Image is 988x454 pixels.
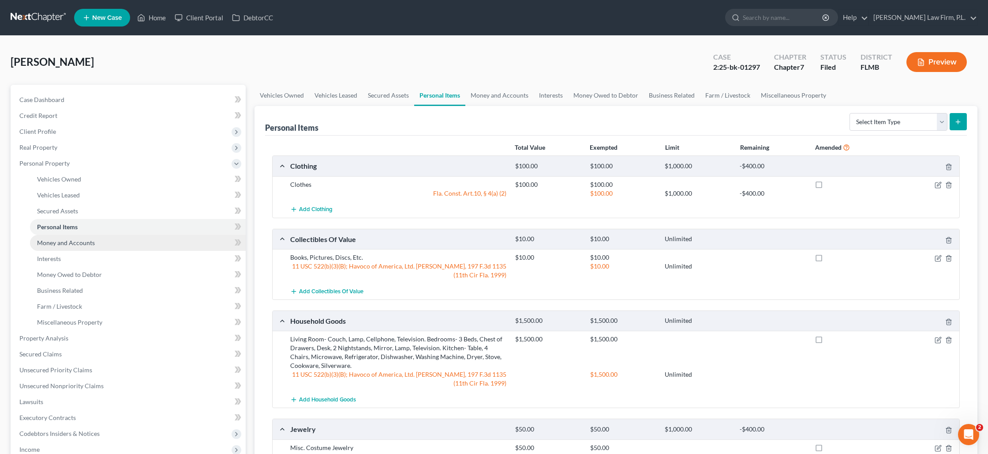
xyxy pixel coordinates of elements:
a: Case Dashboard [12,92,246,108]
strong: Remaining [740,144,769,151]
div: FLMB [861,62,892,72]
div: Living Room- Couch, Lamp, Cellphone, Television. Bedrooms- 3 Beds, Chest of Drawers, Desk, 2 Nigh... [286,335,511,370]
div: $1,500.00 [586,370,661,379]
a: Interests [30,251,246,267]
span: Client Profile [19,128,56,135]
span: 7 [800,63,804,71]
a: Secured Claims [12,346,246,362]
div: $10.00 [511,253,586,262]
div: Chapter [774,62,806,72]
div: Unlimited [660,235,735,243]
button: Preview [906,52,967,72]
a: Vehicles Owned [30,171,246,187]
a: Personal Items [414,85,465,106]
a: Money and Accounts [465,85,534,106]
strong: Limit [665,144,679,151]
span: Miscellaneous Property [37,318,102,326]
a: Interests [534,85,568,106]
div: Personal Items [265,122,318,133]
div: Jewelry [286,424,511,434]
strong: Total Value [515,144,545,151]
span: Unsecured Priority Claims [19,366,92,374]
span: Money and Accounts [37,239,95,246]
div: $1,000.00 [660,162,735,170]
div: -$400.00 [735,162,810,170]
a: DebtorCC [228,10,277,26]
div: Case [713,52,760,62]
span: Executory Contracts [19,414,76,421]
a: Unsecured Nonpriority Claims [12,378,246,394]
span: Unsecured Nonpriority Claims [19,382,104,390]
span: Vehicles Owned [37,175,81,183]
span: Interests [37,255,61,262]
a: Unsecured Priority Claims [12,362,246,378]
a: Farm / Livestock [30,299,246,314]
span: Case Dashboard [19,96,64,103]
div: $50.00 [586,443,661,452]
div: $1,000.00 [660,189,735,198]
span: New Case [92,15,122,21]
a: Miscellaneous Property [30,314,246,330]
span: Add Collectibles Of Value [299,288,363,295]
span: Money Owed to Debtor [37,271,102,278]
a: Secured Assets [363,85,414,106]
span: Personal Property [19,159,70,167]
span: Secured Assets [37,207,78,215]
div: $50.00 [511,443,586,452]
div: $1,500.00 [511,335,586,344]
div: $1,500.00 [586,317,661,325]
button: Add Clothing [290,201,333,218]
span: Business Related [37,287,83,294]
div: Books, Pictures, Discs, Etc. [286,253,511,262]
a: Client Portal [170,10,228,26]
div: Fla. Const. Art.10, § 4(a) (2) [286,189,511,198]
button: Add Collectibles Of Value [290,283,363,299]
div: $100.00 [586,189,661,198]
div: Filed [820,62,846,72]
span: Credit Report [19,112,57,119]
a: Miscellaneous Property [756,85,831,106]
a: Business Related [644,85,700,106]
a: Money Owed to Debtor [568,85,644,106]
div: Unlimited [660,317,735,325]
div: $1,000.00 [660,425,735,434]
a: Vehicles Owned [254,85,309,106]
div: 11 USC 522(b)(3)(B); Havoco of America, Ltd. [PERSON_NAME], 197 F.3d 1135 (11th Cir Fla. 1999) [286,370,511,388]
input: Search by name... [743,9,823,26]
div: Misc. Costume Jewelry [286,443,511,452]
a: Lawsuits [12,394,246,410]
a: Money Owed to Debtor [30,267,246,283]
div: Clothing [286,161,511,170]
button: Add Household Goods [290,391,356,408]
div: $100.00 [586,180,661,189]
div: -$400.00 [735,425,810,434]
div: 2:25-bk-01297 [713,62,760,72]
div: Chapter [774,52,806,62]
span: Real Property [19,144,57,151]
span: Codebtors Insiders & Notices [19,430,100,437]
a: Secured Assets [30,203,246,219]
div: $100.00 [511,162,586,170]
div: $1,500.00 [586,335,661,344]
span: Secured Claims [19,350,62,358]
a: Farm / Livestock [700,85,756,106]
div: 11 USC 522(b)(3)(B); Havoco of America, Ltd. [PERSON_NAME], 197 F.3d 1135 (11th Cir Fla. 1999) [286,262,511,280]
div: $100.00 [586,162,661,170]
a: Credit Report [12,108,246,124]
a: [PERSON_NAME] Law Firm, P.L. [869,10,977,26]
span: Add Clothing [299,206,333,213]
div: Household Goods [286,316,511,325]
div: Status [820,52,846,62]
div: Unlimited [660,370,735,379]
span: Income [19,446,40,453]
span: Personal Items [37,223,78,231]
span: 2 [976,424,983,431]
a: Vehicles Leased [30,187,246,203]
a: Property Analysis [12,330,246,346]
a: Executory Contracts [12,410,246,426]
a: Business Related [30,283,246,299]
span: Lawsuits [19,398,43,405]
div: Clothes [286,180,511,189]
strong: Amended [815,144,842,151]
div: Collectibles Of Value [286,235,511,244]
